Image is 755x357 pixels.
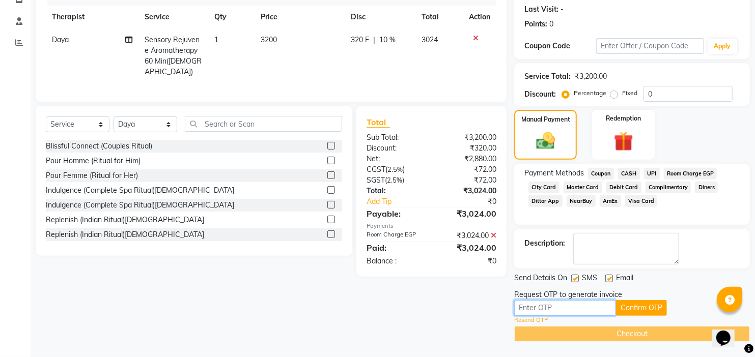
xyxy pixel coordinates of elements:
div: ₹3,024.00 [432,207,505,220]
div: Replenish (Indian Ritual)[DEMOGRAPHIC_DATA] [46,229,204,240]
div: Request OTP to generate invoice [514,289,622,300]
th: Price [255,6,345,28]
button: Apply [708,39,737,54]
div: Indulgence (Complete Spa Ritual)[DEMOGRAPHIC_DATA] [46,200,234,211]
th: Disc [345,6,415,28]
div: Discount: [524,89,556,100]
span: SGST [367,175,385,185]
span: Complimentary [646,182,691,193]
span: Diners [695,182,718,193]
button: Confirm OTP [616,300,667,316]
div: ₹3,200.00 [575,71,607,82]
div: Discount: [359,143,432,154]
div: ₹0 [443,196,504,207]
div: ( ) [359,164,432,175]
div: Service Total: [524,71,571,82]
div: ₹2,880.00 [432,154,505,164]
span: 1 [214,35,218,44]
span: 320 F [351,35,369,45]
div: Blissful Connect (Couples Ritual) [46,141,152,152]
label: Percentage [574,88,606,98]
span: 2.5% [387,176,402,184]
span: City Card [528,182,560,193]
label: Fixed [622,88,637,98]
label: Manual Payment [521,115,570,124]
div: Total: [359,186,432,196]
div: Payments [367,222,496,230]
a: Resend OTP [514,316,548,324]
div: ₹3,024.00 [432,242,505,254]
span: Dittor App [528,195,563,207]
span: Room Charge EGP [664,168,717,180]
span: CGST [367,165,385,174]
span: 3024 [422,35,438,44]
div: ₹3,200.00 [432,132,505,143]
th: Action [463,6,496,28]
div: ₹72.00 [432,164,505,175]
span: Total [367,117,390,128]
div: ₹72.00 [432,175,505,186]
input: Enter OTP [514,300,616,316]
div: 0 [549,19,553,29]
span: 3200 [261,35,277,44]
input: Search or Scan [185,116,342,132]
div: ₹0 [432,256,505,266]
span: Visa Card [625,195,658,207]
span: 2.5% [387,165,403,173]
div: ₹320.00 [432,143,505,154]
span: Debit Card [606,182,641,193]
div: ₹3,024.00 [432,230,505,241]
div: Last Visit: [524,4,558,15]
div: Paid: [359,242,432,254]
th: Service [138,6,208,28]
span: AmEx [600,195,621,207]
input: Enter Offer / Coupon Code [596,38,704,54]
div: Replenish (Indian Ritual)[DEMOGRAPHIC_DATA] [46,215,204,225]
a: Add Tip [359,196,444,207]
span: Master Card [564,182,602,193]
div: Sub Total: [359,132,432,143]
th: Qty [208,6,255,28]
span: Send Details On [514,273,567,285]
div: ( ) [359,175,432,186]
span: NearBuy [567,195,596,207]
img: _gift.svg [608,129,639,154]
span: CASH [618,168,640,180]
label: Redemption [606,114,641,123]
div: Points: [524,19,547,29]
div: Net: [359,154,432,164]
div: Payable: [359,207,432,220]
div: Pour Femme (Ritual for Her) [46,170,138,181]
span: Email [616,273,633,285]
div: Pour Homme (Ritual for Him) [46,156,141,166]
div: Room Charge EGP [359,230,432,241]
div: - [561,4,564,15]
th: Total [415,6,463,28]
th: Therapist [46,6,138,28]
span: 10 % [379,35,396,45]
div: Coupon Code [524,41,596,51]
span: | [373,35,375,45]
div: ₹3,024.00 [432,186,505,196]
iframe: chat widget [712,316,745,347]
div: Indulgence (Complete Spa Ritual)[DEMOGRAPHIC_DATA] [46,185,234,196]
span: UPI [644,168,660,180]
div: Description: [524,238,565,249]
span: Sensory Rejuvene Aromatherapy 60 Min([DEMOGRAPHIC_DATA]) [145,35,202,76]
span: SMS [582,273,597,285]
div: Balance : [359,256,432,266]
span: Daya [52,35,69,44]
img: _cash.svg [530,130,561,152]
span: Coupon [588,168,614,180]
span: Payment Methods [524,168,584,178]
